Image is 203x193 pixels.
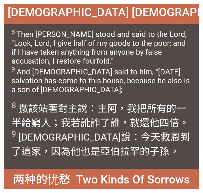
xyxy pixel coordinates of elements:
[11,131,190,157] wg4594: 救恩
[11,117,190,157] wg5073: 。 [DEMOGRAPHIC_DATA]
[11,103,190,157] wg2476: 對
[11,117,190,157] wg4434: ；我若訛詐
[31,146,179,157] wg5129: 家
[41,146,179,157] wg3624: ，因為
[11,103,190,157] wg4314: 主
[169,146,179,157] wg5207: 。
[11,28,191,94] span: Then [PERSON_NAME] stood and said to the Lord, "Look, Lord, I give half of my goods to the poor; ...
[11,117,190,157] wg2255: 給
[100,146,179,157] wg2076: 亞伯拉罕
[11,131,190,157] wg4991: 到了
[11,117,190,157] wg1325: 窮人
[11,131,190,157] wg2036: ：今天
[11,100,191,158] span: 撒該
[71,146,179,157] wg2530: 他
[11,117,190,157] wg5100: ，就還
[11,131,190,157] wg2424: 說
[11,103,190,157] wg5224: 一半
[80,146,179,157] wg846: 也
[11,65,15,73] sup: 9
[11,103,190,157] wg2962: 說
[11,103,190,157] wg3450: 把所有的
[21,146,179,157] wg1096: 這
[140,146,179,157] wg11: 的子孫
[11,103,190,157] wg2036: ：主阿
[11,103,190,157] wg2962: ，我
[11,28,15,36] sup: 8
[11,129,16,139] sup: 9
[11,103,190,157] wg2195: 站著
[90,146,179,157] wg2532: 是
[11,117,190,157] wg4811: 了誰
[11,100,16,110] sup: 8
[11,117,190,157] wg591: 他四倍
